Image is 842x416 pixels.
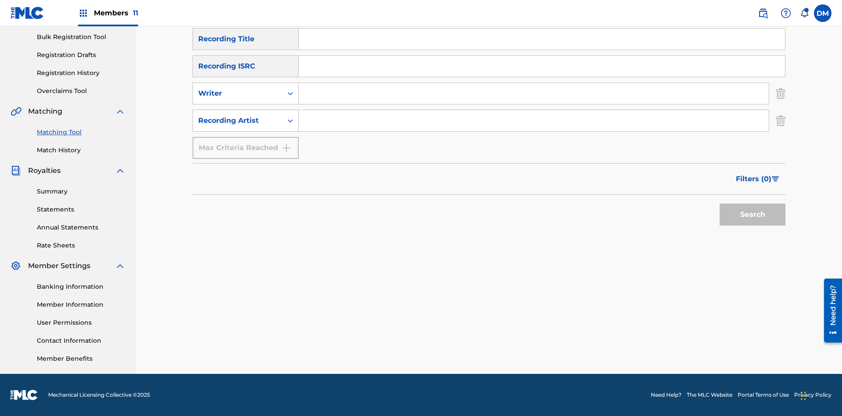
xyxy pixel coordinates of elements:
a: Privacy Policy [794,391,831,399]
span: Member Settings [28,261,90,271]
img: help [781,8,791,18]
a: User Permissions [37,318,125,327]
img: expand [115,165,125,176]
a: Need Help? [651,391,681,399]
a: The MLC Website [687,391,732,399]
div: Notifications [800,9,809,18]
form: Search Form [193,28,785,230]
span: Matching [28,106,62,117]
a: Statements [37,205,125,214]
img: Top Rightsholders [78,8,89,18]
button: Filters (0) [731,168,785,190]
div: User Menu [814,4,831,22]
div: Writer [198,88,277,99]
img: Member Settings [11,261,21,271]
a: Banking Information [37,282,125,291]
a: Member Information [37,300,125,309]
div: Drag [801,383,806,409]
div: Help [777,4,795,22]
span: 11 [133,9,138,17]
img: expand [115,106,125,117]
a: Member Benefits [37,354,125,363]
span: Members [94,8,138,18]
a: Overclaims Tool [37,86,125,96]
iframe: Chat Widget [798,374,842,416]
a: Match History [37,146,125,155]
a: Registration Drafts [37,50,125,60]
a: Matching Tool [37,128,125,137]
img: search [758,8,768,18]
span: Filters ( 0 ) [736,174,771,184]
img: filter [772,176,779,182]
iframe: Resource Center [817,275,842,347]
img: expand [115,261,125,271]
span: Royalties [28,165,61,176]
a: Bulk Registration Tool [37,32,125,42]
img: Royalties [11,165,21,176]
a: Rate Sheets [37,241,125,250]
a: Registration History [37,68,125,78]
a: Public Search [754,4,772,22]
img: Delete Criterion [776,110,785,132]
a: Annual Statements [37,223,125,232]
img: MLC Logo [11,7,44,19]
span: Mechanical Licensing Collective © 2025 [48,391,150,399]
img: Matching [11,106,21,117]
a: Portal Terms of Use [738,391,789,399]
img: Delete Criterion [776,82,785,104]
img: logo [11,390,38,400]
a: Contact Information [37,336,125,345]
div: Recording Artist [198,115,277,126]
a: Summary [37,187,125,196]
